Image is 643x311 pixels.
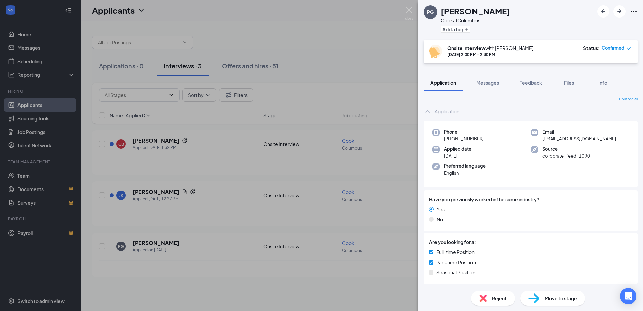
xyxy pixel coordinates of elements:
[430,80,456,86] span: Application
[465,27,469,31] svg: Plus
[619,97,638,102] span: Collapse all
[427,9,434,15] div: PG
[599,7,607,15] svg: ArrowLeftNew
[444,129,484,135] span: Phone
[437,216,443,223] span: No
[620,288,636,304] div: Open Intercom Messenger
[441,17,510,24] div: Cook at Columbus
[436,269,475,276] span: Seasonal Position
[519,80,542,86] span: Feedback
[583,45,600,51] div: Status :
[429,196,539,203] span: Have you previously worked in the same industry?
[444,146,471,152] span: Applied date
[564,80,574,86] span: Files
[436,258,476,266] span: Part-time Position
[424,107,432,115] svg: ChevronUp
[542,135,616,142] span: [EMAIL_ADDRESS][DOMAIN_NAME]
[437,206,445,213] span: Yes
[429,238,476,246] span: Are you looking for a:
[447,45,533,51] div: with [PERSON_NAME]
[615,7,623,15] svg: ArrowRight
[542,146,590,152] span: Source
[542,152,590,159] span: corporate_feed_1090
[436,248,475,256] span: Full-time Position
[630,7,638,15] svg: Ellipses
[492,295,507,302] span: Reject
[602,45,625,51] span: Confirmed
[613,5,626,18] button: ArrowRight
[444,163,486,169] span: Preferred language
[444,152,471,159] span: [DATE]
[444,135,484,142] span: [PHONE_NUMBER]
[441,26,470,33] button: PlusAdd a tag
[434,108,459,115] div: Application
[598,80,607,86] span: Info
[447,45,485,51] b: Onsite Interview
[476,80,499,86] span: Messages
[441,5,510,17] h1: [PERSON_NAME]
[542,129,616,135] span: Email
[444,170,486,176] span: English
[545,295,577,302] span: Move to stage
[597,5,609,18] button: ArrowLeftNew
[626,46,631,51] span: down
[447,51,533,57] div: [DATE] 2:00 PM - 2:30 PM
